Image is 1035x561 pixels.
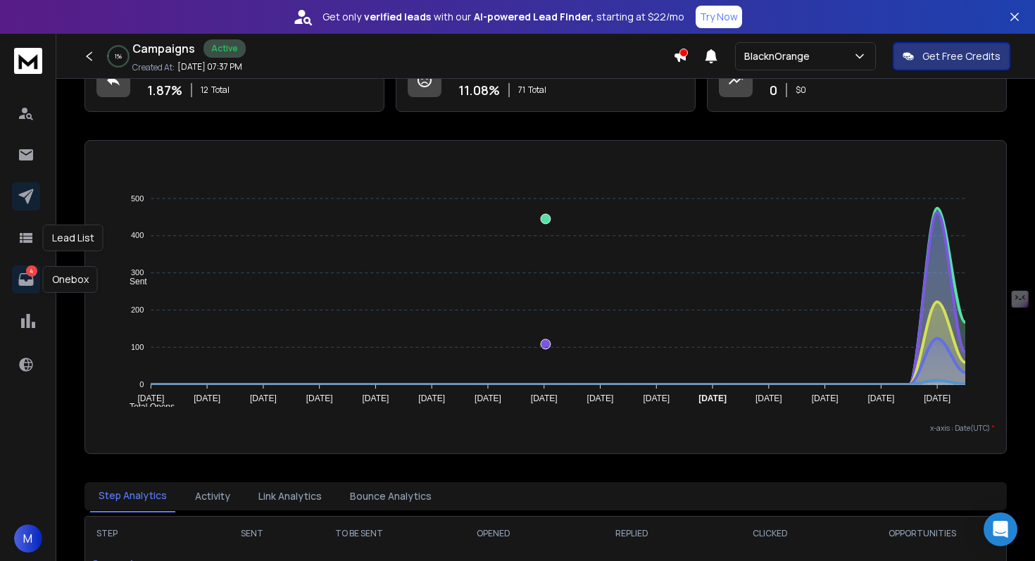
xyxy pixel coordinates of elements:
button: Try Now [696,6,742,28]
p: 11.08 % [458,80,500,100]
tspan: [DATE] [924,393,951,403]
button: Bounce Analytics [341,481,440,512]
th: SENT [211,517,294,550]
tspan: 200 [131,305,144,314]
tspan: [DATE] [812,393,839,403]
strong: verified leads [364,10,431,24]
img: logo [14,48,42,74]
tspan: [DATE] [475,393,501,403]
tspan: [DATE] [418,393,445,403]
p: BlacknOrange [744,49,815,63]
p: Get Free Credits [922,49,1000,63]
tspan: [DATE] [587,393,614,403]
button: Step Analytics [90,480,175,512]
tspan: [DATE] [306,393,333,403]
th: OPPORTUNITIES [839,517,1006,550]
strong: AI-powered Lead Finder, [474,10,594,24]
span: Total Opens [119,402,175,412]
div: Lead List [43,225,103,251]
p: 4 [26,265,37,277]
p: 1 % [115,52,122,61]
p: Created At: [132,62,175,73]
a: Bounce Rate11.08%71Total [396,51,696,112]
tspan: 400 [131,232,144,240]
a: 4 [12,265,40,294]
p: Get only with our starting at $22/mo [322,10,684,24]
button: Link Analytics [250,481,330,512]
div: Onebox [43,266,98,293]
div: Open Intercom Messenger [984,512,1017,546]
div: Active [203,39,246,58]
button: M [14,524,42,553]
tspan: 0 [139,380,144,389]
span: 71 [518,84,525,96]
a: Opportunities0$0 [707,51,1007,112]
button: Get Free Credits [893,42,1010,70]
span: Total [528,84,546,96]
th: CLICKED [701,517,839,550]
p: x-axis : Date(UTC) [96,423,995,434]
tspan: [DATE] [137,393,164,403]
span: Total [211,84,230,96]
tspan: [DATE] [250,393,277,403]
button: Activity [187,481,239,512]
tspan: [DATE] [363,393,389,403]
th: TO BE SENT [294,517,424,550]
span: Sent [119,277,147,286]
a: Reply Rate1.87%12Total [84,51,384,112]
tspan: [DATE] [755,393,782,403]
p: Try Now [700,10,738,24]
tspan: 300 [131,268,144,277]
tspan: 100 [131,343,144,351]
tspan: [DATE] [531,393,558,403]
tspan: [DATE] [194,393,220,403]
p: 0 [770,80,777,100]
span: 12 [201,84,208,96]
th: REPLIED [563,517,701,550]
tspan: 500 [131,194,144,203]
p: $ 0 [796,84,806,96]
tspan: [DATE] [698,393,727,403]
p: 1.87 % [147,80,182,100]
p: [DATE] 07:37 PM [177,61,242,73]
h1: Campaigns [132,40,195,57]
tspan: [DATE] [868,393,895,403]
th: STEP [85,517,211,550]
tspan: [DATE] [643,393,670,403]
th: OPENED [425,517,563,550]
